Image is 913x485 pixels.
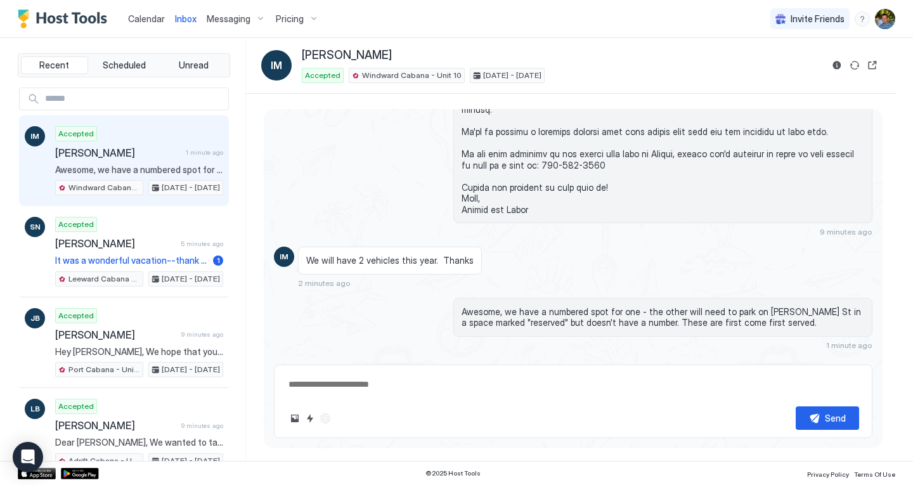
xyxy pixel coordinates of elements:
span: Accepted [58,310,94,321]
span: 5 minutes ago [181,240,223,248]
span: Privacy Policy [807,470,849,478]
span: LB [30,403,40,415]
span: Inbox [175,13,197,24]
span: [PERSON_NAME] [55,419,176,432]
span: [DATE] - [DATE] [162,364,220,375]
span: Windward Cabana - Unit 10 [68,182,140,193]
a: Privacy Policy [807,467,849,480]
span: Accepted [58,219,94,230]
span: [PERSON_NAME] [55,237,176,250]
a: App Store [18,468,56,479]
button: Quick reply [302,411,318,426]
a: Terms Of Use [854,467,895,480]
span: Leeward Cabana - Unit 4 [68,273,140,285]
span: 1 minute ago [826,340,872,350]
span: 9 minutes ago [181,330,223,339]
span: IM [271,58,282,73]
span: 9 minutes ago [181,422,223,430]
span: 1 [217,255,220,265]
span: Hey [PERSON_NAME], We hope that you are enjoying your stay in our Cabana. [DATE] will be your che... [55,346,223,358]
span: It was a wonderful vacation--thank you! [55,255,208,266]
span: SN [30,221,41,233]
a: Google Play Store [61,468,99,479]
span: Accepted [305,70,340,81]
span: Port Cabana - Unit 3 [68,364,140,375]
button: Recent [21,56,88,74]
span: [DATE] - [DATE] [483,70,541,81]
span: Dear [PERSON_NAME], We wanted to take a moment to thank you for choosing to stay at the [GEOGRAPH... [55,437,223,448]
span: Windward Cabana - Unit 10 [362,70,462,81]
div: Open Intercom Messenger [13,442,43,472]
span: 9 minutes ago [820,227,872,236]
a: Host Tools Logo [18,10,113,29]
span: [PERSON_NAME] [55,328,176,341]
span: Messaging [207,13,250,25]
span: © 2025 Host Tools [425,469,481,477]
span: IM [280,251,288,262]
span: IM [30,131,39,142]
span: [DATE] - [DATE] [162,273,220,285]
span: Recent [39,60,69,71]
span: 1 minute ago [186,148,223,157]
button: Reservation information [829,58,845,73]
button: Unread [160,56,227,74]
button: Send [796,406,859,430]
span: [DATE] - [DATE] [162,182,220,193]
span: Invite Friends [791,13,845,25]
div: menu [855,11,870,27]
span: Awesome, we have a numbered spot for one - the other will need to park on [PERSON_NAME] St in a s... [55,164,223,176]
span: Scheduled [103,60,146,71]
div: Send [825,411,846,425]
span: Unread [179,60,209,71]
span: Awesome, we have a numbered spot for one - the other will need to park on [PERSON_NAME] St in a s... [462,306,864,328]
input: Input Field [40,88,228,110]
button: Open reservation [865,58,880,73]
span: 2 minutes ago [298,278,351,288]
a: Inbox [175,12,197,25]
button: Sync reservation [847,58,862,73]
span: Accepted [58,128,94,139]
span: Adrift Cabana - Unit 6 [68,455,140,467]
button: Upload image [287,411,302,426]
span: Terms Of Use [854,470,895,478]
span: Accepted [58,401,94,412]
a: Calendar [128,12,165,25]
span: [PERSON_NAME] [302,48,392,63]
div: tab-group [18,53,230,77]
span: Pricing [276,13,304,25]
div: User profile [875,9,895,29]
span: Calendar [128,13,165,24]
span: [DATE] - [DATE] [162,455,220,467]
span: JB [30,313,40,324]
button: Scheduled [91,56,158,74]
span: [PERSON_NAME] [55,146,181,159]
span: We will have 2 vehicles this year. Thanks [306,255,474,266]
